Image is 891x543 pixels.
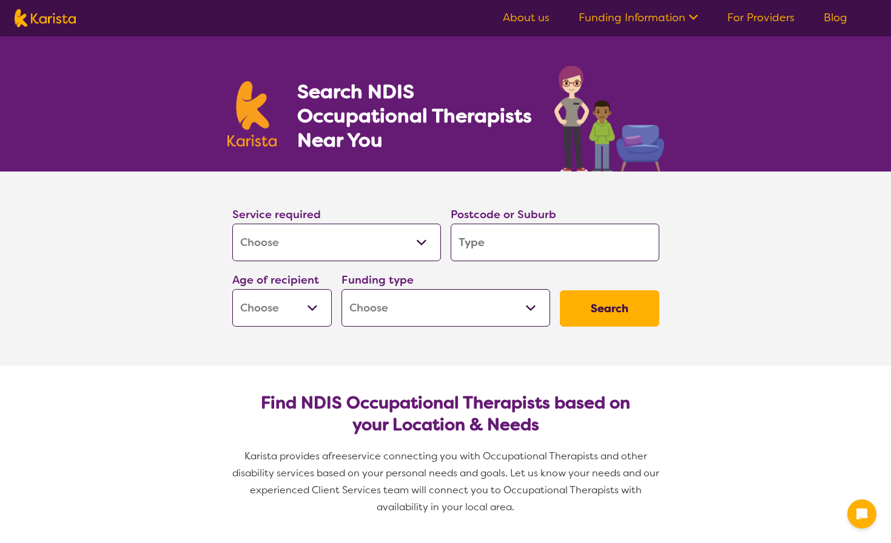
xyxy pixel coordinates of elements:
a: Blog [824,10,847,25]
a: For Providers [727,10,795,25]
h1: Search NDIS Occupational Therapists Near You [297,79,533,152]
button: Search [560,290,659,327]
h2: Find NDIS Occupational Therapists based on your Location & Needs [242,392,650,436]
label: Service required [232,207,321,222]
label: Funding type [341,273,414,287]
span: free [328,450,348,462]
img: Karista logo [227,81,277,147]
img: occupational-therapy [554,65,664,172]
label: Age of recipient [232,273,319,287]
input: Type [451,224,659,261]
a: Funding Information [579,10,698,25]
span: service connecting you with Occupational Therapists and other disability services based on your p... [232,450,662,513]
span: Karista provides a [244,450,328,462]
img: Karista logo [15,9,76,27]
label: Postcode or Suburb [451,207,556,222]
a: About us [503,10,550,25]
